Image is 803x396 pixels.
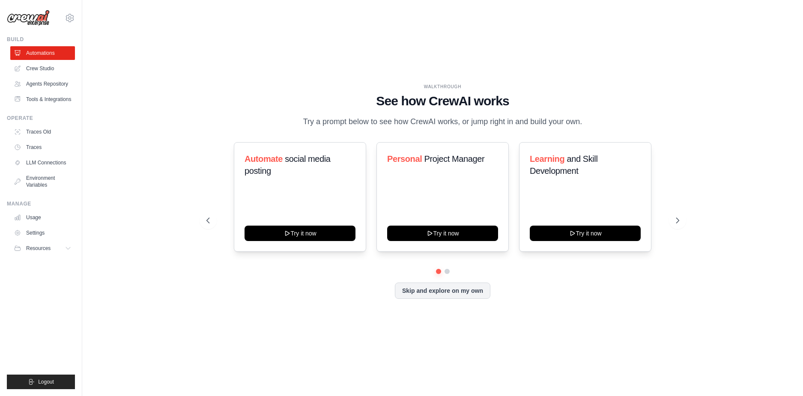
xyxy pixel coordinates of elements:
[7,10,50,26] img: Logo
[7,115,75,122] div: Operate
[245,226,355,241] button: Try it now
[10,62,75,75] a: Crew Studio
[206,83,679,90] div: WALKTHROUGH
[7,200,75,207] div: Manage
[395,283,490,299] button: Skip and explore on my own
[530,226,641,241] button: Try it now
[245,154,331,176] span: social media posting
[245,154,283,164] span: Automate
[10,77,75,91] a: Agents Repository
[387,154,422,164] span: Personal
[10,140,75,154] a: Traces
[7,36,75,43] div: Build
[38,378,54,385] span: Logout
[299,116,587,128] p: Try a prompt below to see how CrewAI works, or jump right in and build your own.
[206,93,679,109] h1: See how CrewAI works
[7,375,75,389] button: Logout
[26,245,51,252] span: Resources
[10,156,75,170] a: LLM Connections
[10,125,75,139] a: Traces Old
[10,92,75,106] a: Tools & Integrations
[10,46,75,60] a: Automations
[530,154,597,176] span: and Skill Development
[10,241,75,255] button: Resources
[10,171,75,192] a: Environment Variables
[10,211,75,224] a: Usage
[10,226,75,240] a: Settings
[530,154,564,164] span: Learning
[387,226,498,241] button: Try it now
[424,154,484,164] span: Project Manager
